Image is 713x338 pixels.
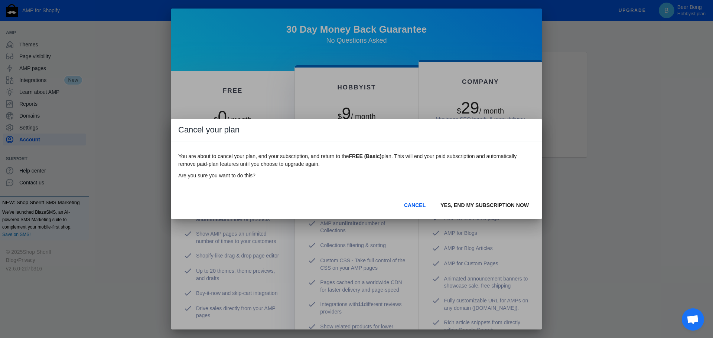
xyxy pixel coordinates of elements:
[349,153,381,159] b: FREE (Basic)
[178,172,535,180] p: Are you sure you want to do this?
[682,308,704,331] div: Open chat
[434,198,535,212] button: YES, END MY SUBSCRIPTION NOW
[398,198,432,212] button: CANCEL
[440,202,529,208] span: YES, END MY SUBSCRIPTION NOW
[178,152,535,168] p: You are about to cancel your plan, end your subscription, and return to the plan. This will end y...
[404,202,426,208] span: CANCEL
[171,119,542,141] h1: Cancel your plan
